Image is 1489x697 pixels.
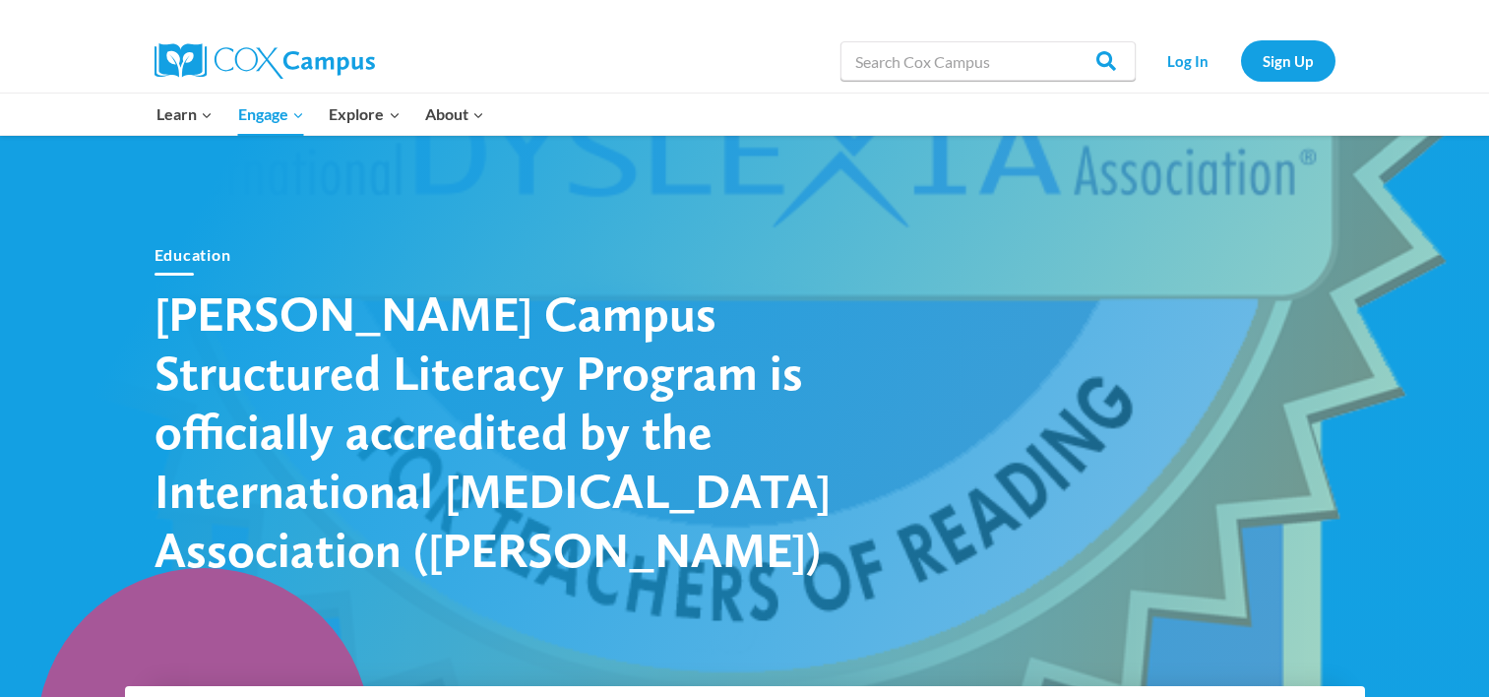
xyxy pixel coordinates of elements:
[155,43,375,79] img: Cox Campus
[155,284,843,579] h1: [PERSON_NAME] Campus Structured Literacy Program is officially accredited by the International [M...
[329,101,400,127] span: Explore
[155,245,231,264] a: Education
[156,101,213,127] span: Learn
[145,94,497,135] nav: Primary Navigation
[425,101,484,127] span: About
[238,101,304,127] span: Engage
[1241,40,1335,81] a: Sign Up
[1146,40,1231,81] a: Log In
[1146,40,1335,81] nav: Secondary Navigation
[840,41,1136,81] input: Search Cox Campus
